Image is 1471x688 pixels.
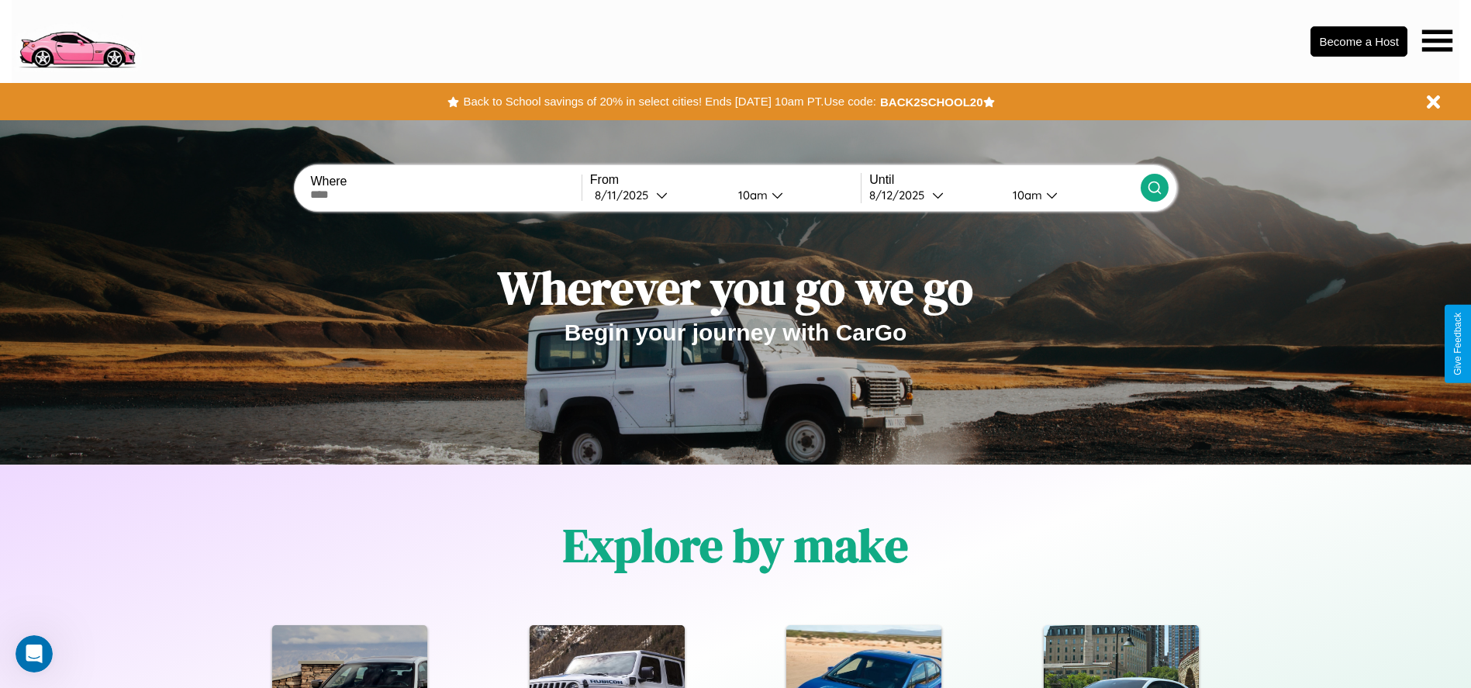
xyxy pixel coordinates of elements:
[1005,188,1046,202] div: 10am
[730,188,772,202] div: 10am
[12,8,142,72] img: logo
[590,173,861,187] label: From
[869,173,1140,187] label: Until
[459,91,879,112] button: Back to School savings of 20% in select cities! Ends [DATE] 10am PT.Use code:
[1000,187,1141,203] button: 10am
[880,95,983,109] b: BACK2SCHOOL20
[1452,313,1463,375] div: Give Feedback
[869,188,932,202] div: 8 / 12 / 2025
[726,187,862,203] button: 10am
[590,187,726,203] button: 8/11/2025
[563,513,908,577] h1: Explore by make
[595,188,656,202] div: 8 / 11 / 2025
[16,635,53,672] iframe: Intercom live chat
[310,175,581,188] label: Where
[1310,26,1407,57] button: Become a Host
